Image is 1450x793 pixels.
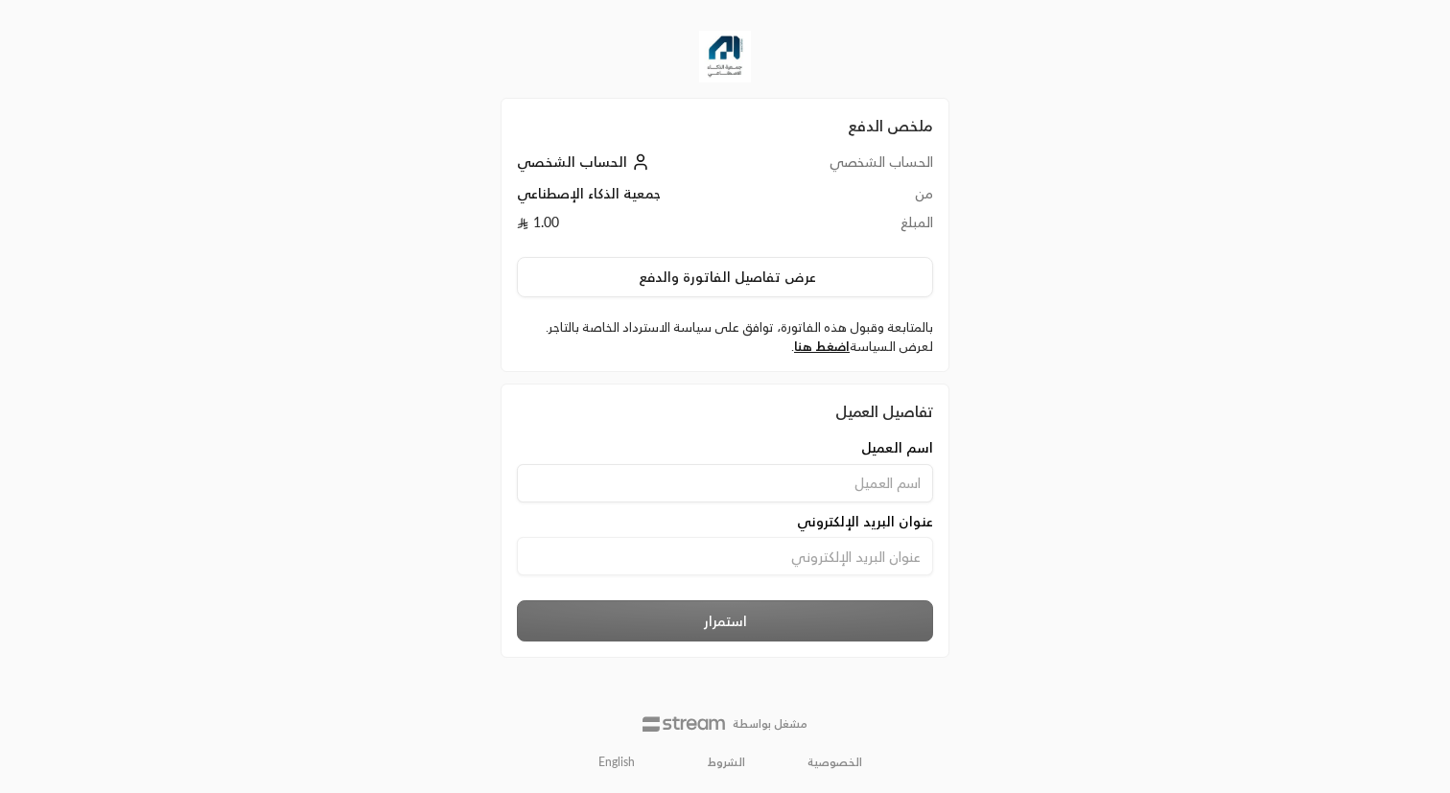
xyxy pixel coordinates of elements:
h2: ملخص الدفع [517,114,933,137]
img: Company Logo [699,31,751,82]
button: عرض تفاصيل الفاتورة والدفع [517,257,933,297]
td: المبلغ [759,213,933,242]
span: الحساب الشخصي [517,153,627,170]
label: بالمتابعة وقبول هذه الفاتورة، توافق على سياسة الاسترداد الخاصة بالتاجر. لعرض السياسة . [517,318,933,356]
p: مشغل بواسطة [733,716,807,732]
a: اضغط هنا [794,338,850,354]
div: تفاصيل العميل [517,400,933,423]
td: الحساب الشخصي [759,152,933,184]
input: عنوان البريد الإلكتروني [517,537,933,575]
span: عنوان البريد الإلكتروني [797,512,933,531]
input: اسم العميل [517,464,933,502]
a: الشروط [708,755,745,770]
td: 1.00 [517,213,759,242]
span: اسم العميل [861,438,933,457]
a: الخصوصية [807,755,862,770]
td: جمعية الذكاء الإصطناعي [517,184,759,213]
a: الحساب الشخصي [517,153,654,170]
a: English [588,747,645,778]
td: من [759,184,933,213]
